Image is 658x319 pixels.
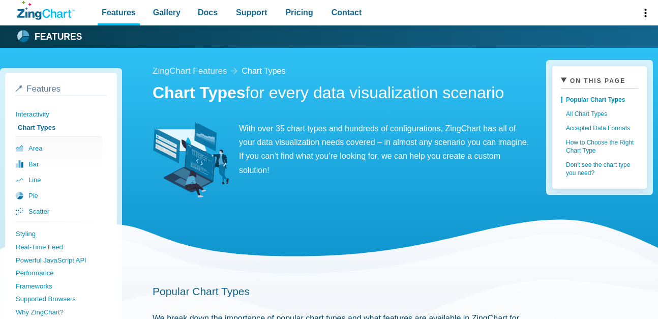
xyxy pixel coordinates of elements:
a: ZingChart Features [153,64,227,79]
img: Interactivity Image [153,122,229,198]
span: Gallery [153,6,181,19]
span: Docs [198,6,218,19]
p: With over 35 chart types and hundreds of configurations, ZingChart has all of your data visualiza... [153,122,530,177]
a: Accepted Data Formats [561,121,638,135]
a: Features [17,29,82,44]
span: Features [26,84,61,94]
a: area [16,140,102,156]
a: Supported Browsers [16,293,106,306]
a: Performance [16,267,106,280]
strong: Features [35,33,82,42]
span: Contact [332,6,362,19]
a: ZingChart Logo. Click to return to the homepage [17,1,75,20]
summary: On This Page [561,75,638,89]
a: pie [16,188,102,204]
a: Styling [16,227,106,241]
a: How to Choose the Right Chart Type [561,135,638,158]
span: Features [102,6,136,19]
span: Support [236,6,267,19]
a: Chart Types [16,121,106,134]
a: Don't see the chart type you need? [561,158,638,180]
a: bar [16,156,102,172]
a: Features [16,84,106,96]
span: Pricing [285,6,313,19]
a: Real-Time Feed [16,241,106,254]
strong: Chart Types [153,83,246,102]
a: Frameworks [16,280,106,293]
a: Interactivity [16,108,106,121]
h1: for every data visualization scenario [153,82,530,105]
a: chart types [242,64,285,78]
a: All Chart Types [561,107,638,121]
a: Popular Chart Types [153,285,250,297]
a: Why ZingChart? [16,306,106,319]
a: Popular Chart Types [561,93,638,107]
a: scatter [16,204,102,219]
a: Powerful JavaScript API [16,254,106,267]
a: line [16,172,102,188]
